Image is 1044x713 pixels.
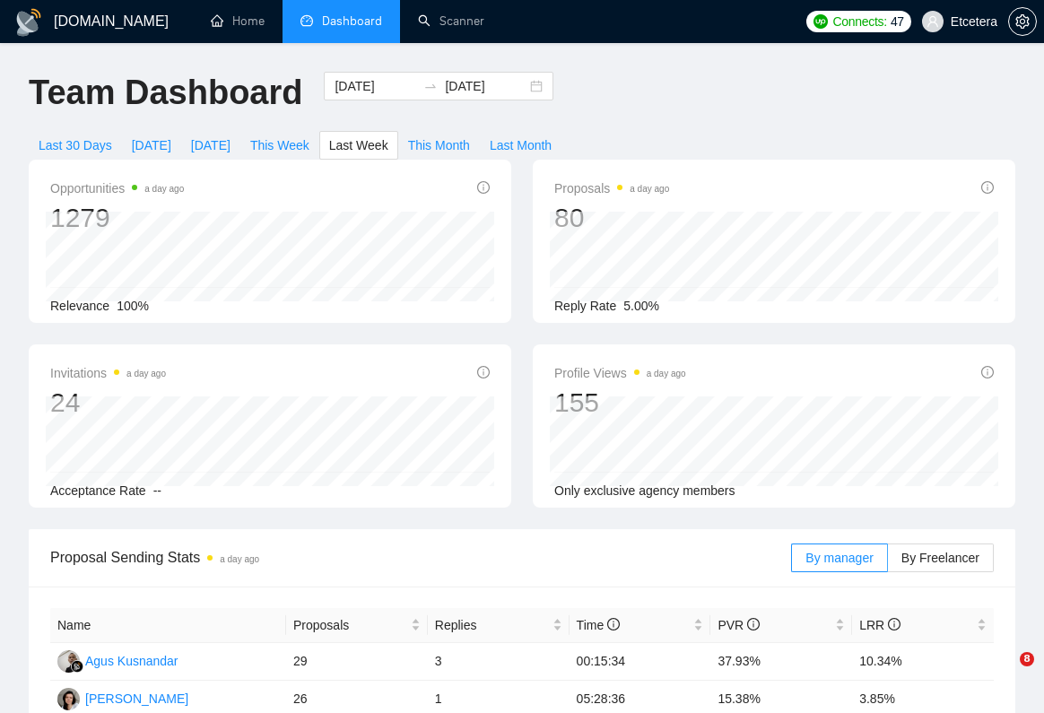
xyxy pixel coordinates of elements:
span: Opportunities [50,178,184,199]
span: Last Month [490,135,552,155]
span: Dashboard [322,13,382,29]
button: Last Month [480,131,561,160]
time: a day ago [144,184,184,194]
span: Last 30 Days [39,135,112,155]
time: a day ago [630,184,669,194]
button: setting [1008,7,1037,36]
span: swap-right [423,79,438,93]
span: to [423,79,438,93]
time: a day ago [220,554,259,564]
span: By Freelancer [901,551,979,565]
span: 47 [891,12,904,31]
span: Last Week [329,135,388,155]
span: [DATE] [191,135,231,155]
button: Last 30 Days [29,131,122,160]
span: LRR [859,618,900,632]
span: Reply Rate [554,299,616,313]
td: 00:15:34 [570,643,711,681]
img: AK [57,650,80,673]
span: info-circle [747,618,760,630]
img: upwork-logo.png [813,14,828,29]
a: homeHome [211,13,265,29]
a: searchScanner [418,13,484,29]
input: End date [445,76,526,96]
input: Start date [335,76,416,96]
iframe: Intercom live chat [983,652,1026,695]
span: info-circle [477,366,490,378]
button: This Month [398,131,480,160]
span: 5.00% [623,299,659,313]
span: By manager [805,551,873,565]
span: -- [153,483,161,498]
span: dashboard [300,14,313,27]
div: 1279 [50,201,184,235]
button: This Week [240,131,319,160]
span: Proposals [554,178,669,199]
div: 80 [554,201,669,235]
span: 100% [117,299,149,313]
span: Proposals [293,615,407,635]
button: [DATE] [181,131,240,160]
span: PVR [718,618,760,632]
time: a day ago [126,369,166,378]
td: 3 [428,643,570,681]
th: Proposals [286,608,428,643]
span: info-circle [477,181,490,194]
td: 37.93% [710,643,852,681]
div: [PERSON_NAME] [85,689,188,709]
span: Connects: [833,12,887,31]
a: TT[PERSON_NAME] [57,691,188,705]
span: 8 [1020,652,1034,666]
time: a day ago [647,369,686,378]
span: Proposal Sending Stats [50,546,791,569]
span: This Week [250,135,309,155]
img: TT [57,688,80,710]
span: Acceptance Rate [50,483,146,498]
span: info-circle [888,618,900,630]
h1: Team Dashboard [29,72,302,114]
span: info-circle [607,618,620,630]
span: Replies [435,615,549,635]
div: 155 [554,386,686,420]
span: info-circle [981,181,994,194]
span: user [927,15,939,28]
div: 24 [50,386,166,420]
a: AKAgus Kusnandar [57,653,178,667]
span: Invitations [50,362,166,384]
span: Relevance [50,299,109,313]
th: Name [50,608,286,643]
th: Replies [428,608,570,643]
span: info-circle [981,366,994,378]
span: Profile Views [554,362,686,384]
span: Time [577,618,620,632]
td: 10.34% [852,643,994,681]
a: setting [1008,14,1037,29]
span: setting [1009,14,1036,29]
div: Agus Kusnandar [85,651,178,671]
img: gigradar-bm.png [71,660,83,673]
img: logo [14,8,43,37]
button: Last Week [319,131,398,160]
span: Only exclusive agency members [554,483,735,498]
td: 29 [286,643,428,681]
span: This Month [408,135,470,155]
button: [DATE] [122,131,181,160]
span: [DATE] [132,135,171,155]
